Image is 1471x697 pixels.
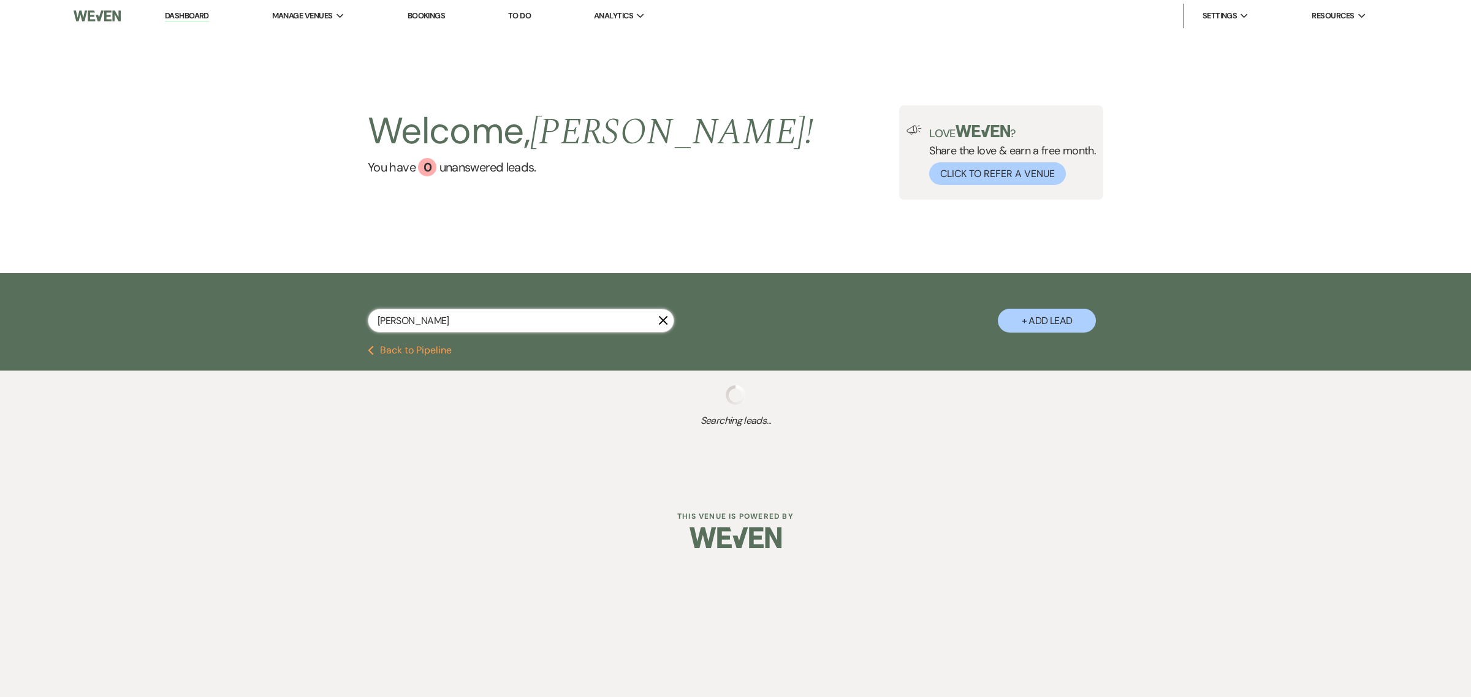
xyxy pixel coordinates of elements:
[929,125,1096,139] p: Love ?
[1203,10,1237,22] span: Settings
[418,158,436,176] div: 0
[368,345,452,355] button: Back to Pipeline
[929,162,1066,185] button: Click to Refer a Venue
[530,104,813,160] span: [PERSON_NAME] !
[594,10,633,22] span: Analytics
[165,10,209,22] a: Dashboard
[368,309,674,333] input: Search by name, event date, email address or phone number
[1312,10,1354,22] span: Resources
[726,385,745,405] img: loading spinner
[690,516,781,559] img: Weven Logo
[508,10,531,21] a: To Do
[368,158,813,176] a: You have 0 unanswered leads.
[74,413,1397,428] span: Searching leads...
[272,10,333,22] span: Manage Venues
[956,125,1010,137] img: weven-logo-green.svg
[368,105,813,158] h2: Welcome,
[74,3,121,29] img: Weven Logo
[408,10,446,21] a: Bookings
[907,125,922,135] img: loud-speaker-illustration.svg
[922,125,1096,185] div: Share the love & earn a free month.
[998,309,1096,333] button: + Add Lead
